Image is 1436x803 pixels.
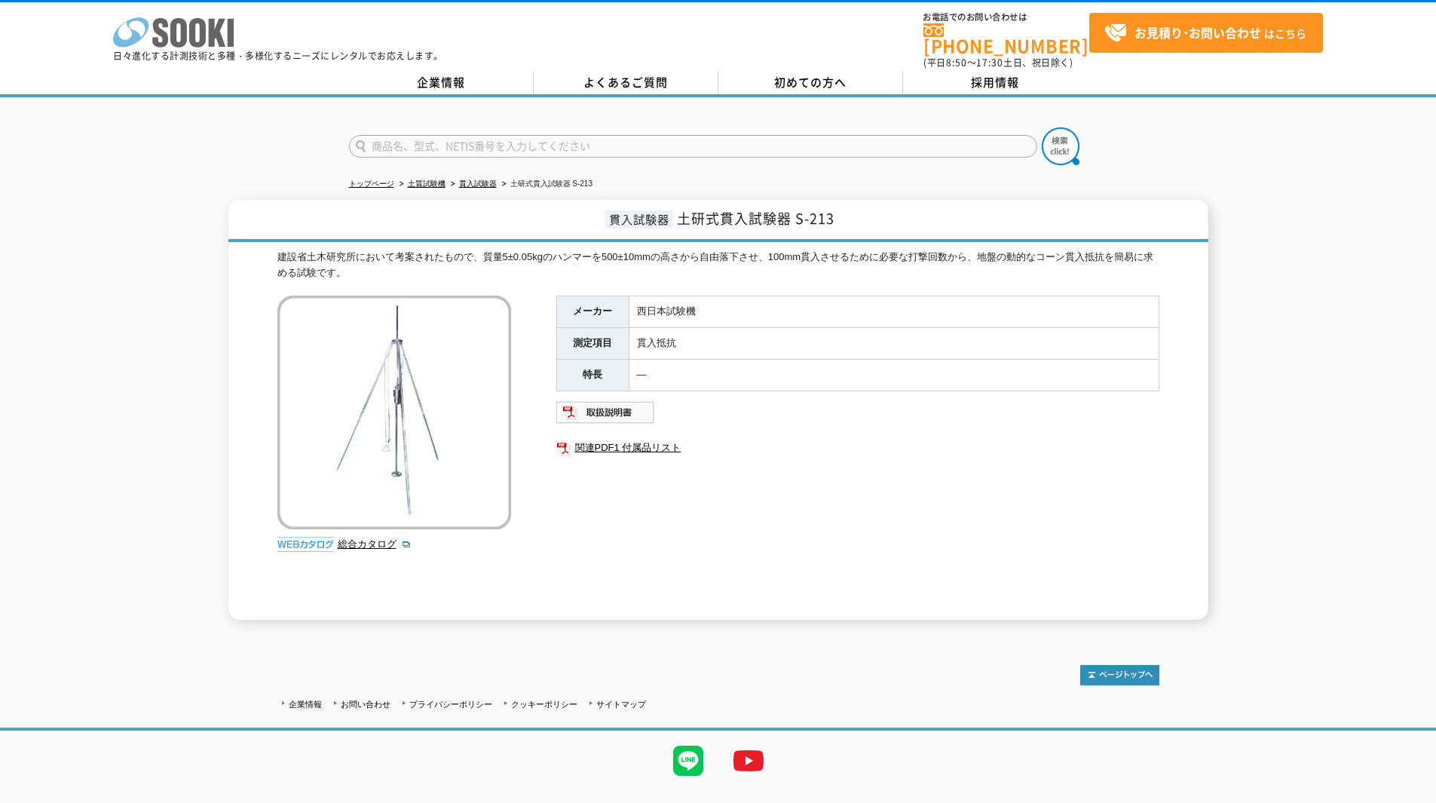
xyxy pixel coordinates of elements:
a: 土質試験機 [408,179,445,188]
img: LINE [658,731,718,791]
a: 貫入試験器 [459,179,497,188]
span: 8:50 [946,56,967,69]
a: 初めての方へ [718,72,903,94]
span: (平日 ～ 土日、祝日除く) [923,56,1073,69]
strong: お見積り･お問い合わせ [1134,23,1261,41]
td: 貫入抵抗 [629,328,1159,360]
a: 関連PDF1 付属品リスト [556,438,1159,458]
img: YouTube [718,731,779,791]
p: 日々進化する計測技術と多種・多様化するニーズにレンタルでお応えします。 [113,51,443,60]
th: メーカー [556,296,629,328]
img: 土研式貫入試験器 S-213 [277,296,511,529]
a: [PHONE_NUMBER] [923,23,1089,54]
td: ― [629,360,1159,391]
th: 特長 [556,360,629,391]
img: webカタログ [277,537,334,552]
a: お問い合わせ [341,700,390,709]
a: 採用情報 [903,72,1088,94]
img: トップページへ [1080,665,1159,685]
a: 企業情報 [349,72,534,94]
a: クッキーポリシー [511,700,577,709]
a: プライバシーポリシー [409,700,492,709]
a: よくあるご質問 [534,72,718,94]
span: 土研式貫入試験器 S-213 [677,208,834,228]
span: 初めての方へ [774,74,847,90]
img: btn_search.png [1042,127,1079,165]
a: トップページ [349,179,394,188]
span: はこちら [1104,22,1306,44]
span: お電話でのお問い合わせは [923,13,1089,22]
li: 土研式貫入試験器 S-213 [499,176,592,192]
span: 貫入試験器 [605,210,673,228]
img: 取扱説明書 [556,400,655,424]
a: サイトマップ [596,700,646,709]
a: 総合カタログ [338,538,412,550]
td: 西日本試験機 [629,296,1159,328]
a: 取扱説明書 [556,410,655,421]
input: 商品名、型式、NETIS番号を入力してください [349,135,1037,158]
a: お見積り･お問い合わせはこちら [1089,13,1323,53]
th: 測定項目 [556,328,629,360]
a: 企業情報 [289,700,322,709]
div: 建設省土木研究所において考案されたもので、質量5±0.05kgのハンマーを500±10mmの高さから自由落下させ、100mm貫入させるために必要な打撃回数から、地盤の動的なコーン貫入抵抗を簡易に... [277,250,1159,281]
span: 17:30 [976,56,1003,69]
